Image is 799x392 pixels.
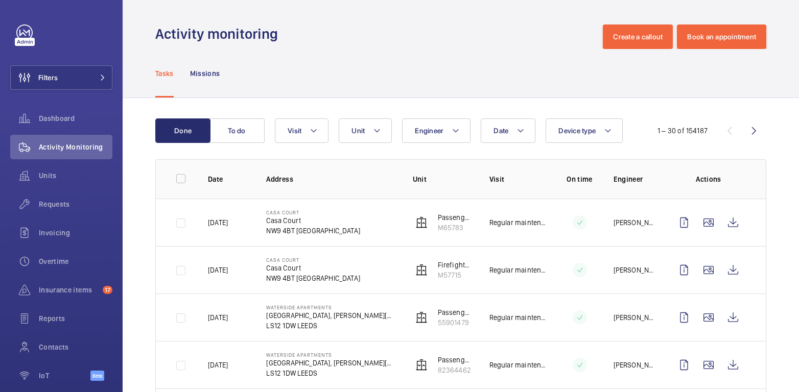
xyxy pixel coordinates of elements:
span: Activity Monitoring [39,142,112,152]
p: Regular maintenance [489,217,546,228]
span: Filters [38,72,58,83]
button: Filters [10,65,112,90]
button: To do [209,118,265,143]
img: elevator.svg [415,216,428,229]
p: Passenger Lift 1 montague [438,307,473,317]
p: Engineer [614,174,655,184]
p: Unit [413,174,473,184]
p: LS12 1DW LEEDS [266,368,396,378]
span: Visit [288,127,301,135]
p: [PERSON_NAME] [614,360,655,370]
span: Units [39,170,112,181]
button: Device type [546,118,623,143]
p: [DATE] [208,265,228,275]
p: [PERSON_NAME] [614,265,655,275]
p: Casa Court [266,257,360,263]
p: Casa Court [266,209,360,215]
p: NW9 4BT [GEOGRAPHIC_DATA] [266,273,360,283]
p: M57715 [438,270,473,280]
p: Passenger Lift 2 aruba [438,355,473,365]
span: Device type [558,127,596,135]
p: Missions [190,68,220,79]
p: [PERSON_NAME] [614,312,655,323]
p: [GEOGRAPHIC_DATA], [PERSON_NAME][GEOGRAPHIC_DATA] [266,358,396,368]
p: Date [208,174,250,184]
span: Dashboard [39,113,112,124]
span: Date [494,127,508,135]
p: Address [266,174,396,184]
p: Casa Court [266,215,360,226]
button: Done [155,118,210,143]
p: Visit [489,174,546,184]
div: 1 – 30 of 154187 [657,126,708,136]
p: NW9 4BT [GEOGRAPHIC_DATA] [266,226,360,236]
p: [DATE] [208,360,228,370]
span: Requests [39,199,112,209]
p: 55901479 [438,317,473,328]
p: Passenger Lift No 1 [438,212,473,223]
button: Engineer [402,118,471,143]
span: Overtime [39,256,112,266]
button: Date [481,118,535,143]
p: Waterside Apartments [266,352,396,358]
p: Waterside Apartments [266,304,396,310]
img: elevator.svg [415,311,428,324]
span: Contacts [39,342,112,352]
span: IoT [39,371,90,381]
button: Create a callout [603,24,673,49]
span: Engineer [415,127,443,135]
img: elevator.svg [415,359,428,371]
span: Invoicing [39,228,112,238]
p: Regular maintenance [489,265,546,275]
p: [DATE] [208,217,228,228]
p: Actions [672,174,745,184]
img: elevator.svg [415,264,428,276]
p: 82364462 [438,365,473,375]
button: Book an appointment [677,24,766,49]
p: Regular maintenance [489,312,546,323]
span: Beta [90,371,104,381]
p: M65783 [438,223,473,233]
button: Unit [339,118,392,143]
p: Regular maintenance [489,360,546,370]
span: Insurance items [39,285,99,295]
span: 17 [103,286,112,294]
p: Casa Court [266,263,360,273]
p: Tasks [155,68,174,79]
h1: Activity monitoring [155,24,284,43]
p: LS12 1DW LEEDS [266,321,396,331]
p: [PERSON_NAME] [614,217,655,228]
span: Reports [39,313,112,324]
p: [GEOGRAPHIC_DATA], [PERSON_NAME][GEOGRAPHIC_DATA] [266,310,396,321]
span: Unit [351,127,365,135]
p: [DATE] [208,312,228,323]
p: On time [562,174,597,184]
p: Firefighters - Passenger Lift No 2 [438,260,473,270]
button: Visit [275,118,328,143]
